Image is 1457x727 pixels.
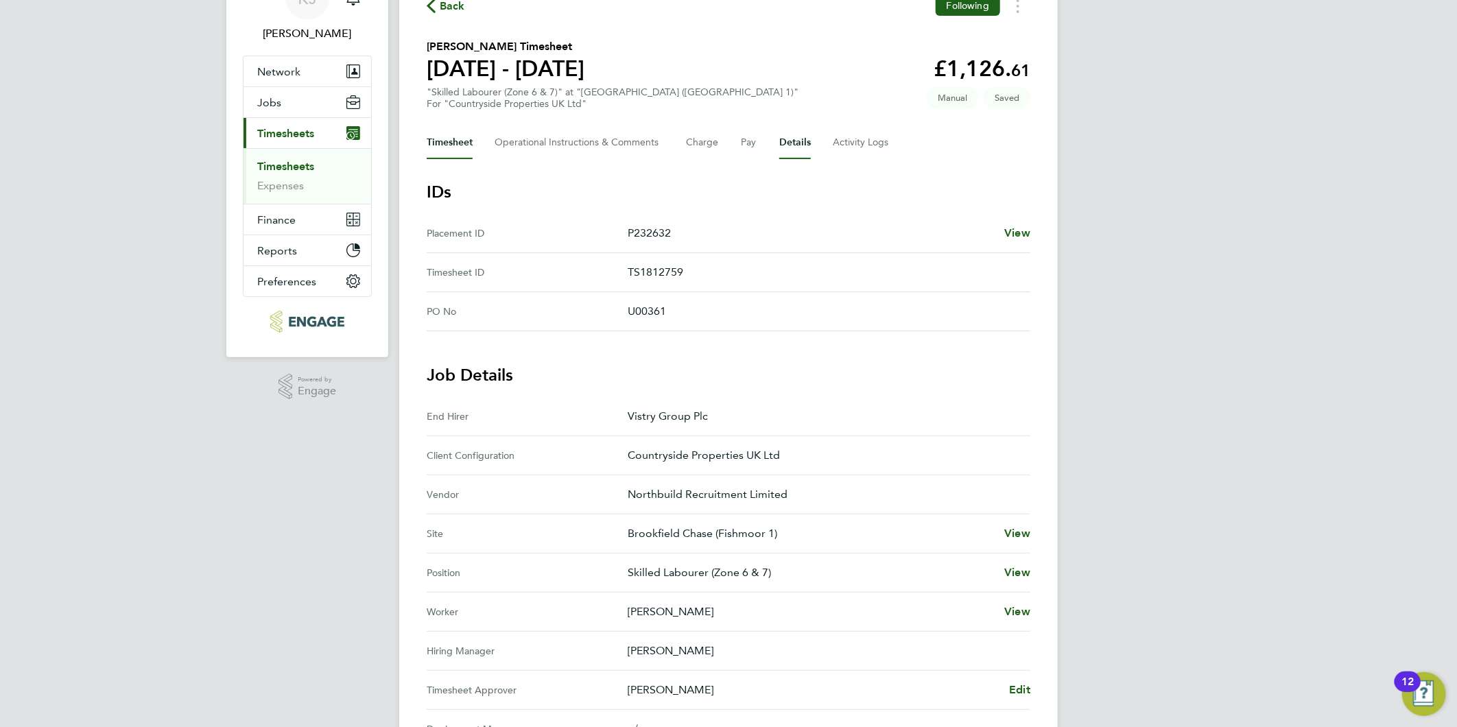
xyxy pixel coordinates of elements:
span: Powered by [298,374,336,385]
p: Countryside Properties UK Ltd [628,447,1019,464]
button: Open Resource Center, 12 new notifications [1402,672,1446,716]
button: Reports [244,235,371,265]
img: northbuildrecruit-logo-retina.png [270,311,344,333]
span: Preferences [257,275,316,288]
span: Finance [257,213,296,226]
div: PO No [427,303,628,320]
span: 61 [1011,60,1030,80]
p: Vistry Group Plc [628,408,1019,425]
button: Pay [741,126,757,159]
div: For "Countryside Properties UK Ltd" [427,98,798,110]
div: 12 [1401,682,1414,700]
button: Preferences [244,266,371,296]
h3: Job Details [427,364,1030,386]
a: View [1004,604,1030,620]
a: View [1004,564,1030,581]
button: Charge [686,126,719,159]
p: [PERSON_NAME] [628,604,993,620]
span: Kirsty Jones [243,25,372,42]
p: Northbuild Recruitment Limited [628,486,1019,503]
button: Timesheets [244,118,371,148]
span: Engage [298,385,336,397]
h2: [PERSON_NAME] Timesheet [427,38,584,55]
div: "Skilled Labourer (Zone 6 & 7)" at "[GEOGRAPHIC_DATA] ([GEOGRAPHIC_DATA] 1)" [427,86,798,110]
button: Network [244,56,371,86]
a: View [1004,225,1030,241]
span: Edit [1009,683,1030,696]
div: Timesheet ID [427,264,628,281]
p: P232632 [628,225,993,241]
span: Network [257,65,300,78]
a: Go to home page [243,311,372,333]
span: Reports [257,244,297,257]
span: View [1004,226,1030,239]
span: This timesheet is Saved. [984,86,1030,109]
a: Powered byEngage [279,374,337,400]
p: [PERSON_NAME] [628,682,998,698]
div: Site [427,525,628,542]
span: This timesheet was manually created. [927,86,978,109]
button: Timesheet [427,126,473,159]
a: Edit [1009,682,1030,698]
div: Client Configuration [427,447,628,464]
button: Finance [244,204,371,235]
a: View [1004,525,1030,542]
div: End Hirer [427,408,628,425]
p: U00361 [628,303,1019,320]
p: [PERSON_NAME] [628,643,1019,659]
app-decimal: £1,126. [934,56,1030,82]
div: Timesheets [244,148,371,204]
button: Details [779,126,811,159]
span: Jobs [257,96,281,109]
div: Position [427,564,628,581]
div: Worker [427,604,628,620]
div: Placement ID [427,225,628,241]
p: TS1812759 [628,264,1019,281]
button: Operational Instructions & Comments [495,126,664,159]
h3: IDs [427,181,1030,203]
span: View [1004,527,1030,540]
span: View [1004,566,1030,579]
a: Expenses [257,179,304,192]
a: Timesheets [257,160,314,173]
p: Brookfield Chase (Fishmoor 1) [628,525,993,542]
button: Activity Logs [833,126,890,159]
span: View [1004,605,1030,618]
div: Timesheet Approver [427,682,628,698]
div: Hiring Manager [427,643,628,659]
button: Jobs [244,87,371,117]
span: Timesheets [257,127,314,140]
p: Skilled Labourer (Zone 6 & 7) [628,564,993,581]
h1: [DATE] - [DATE] [427,55,584,82]
div: Vendor [427,486,628,503]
